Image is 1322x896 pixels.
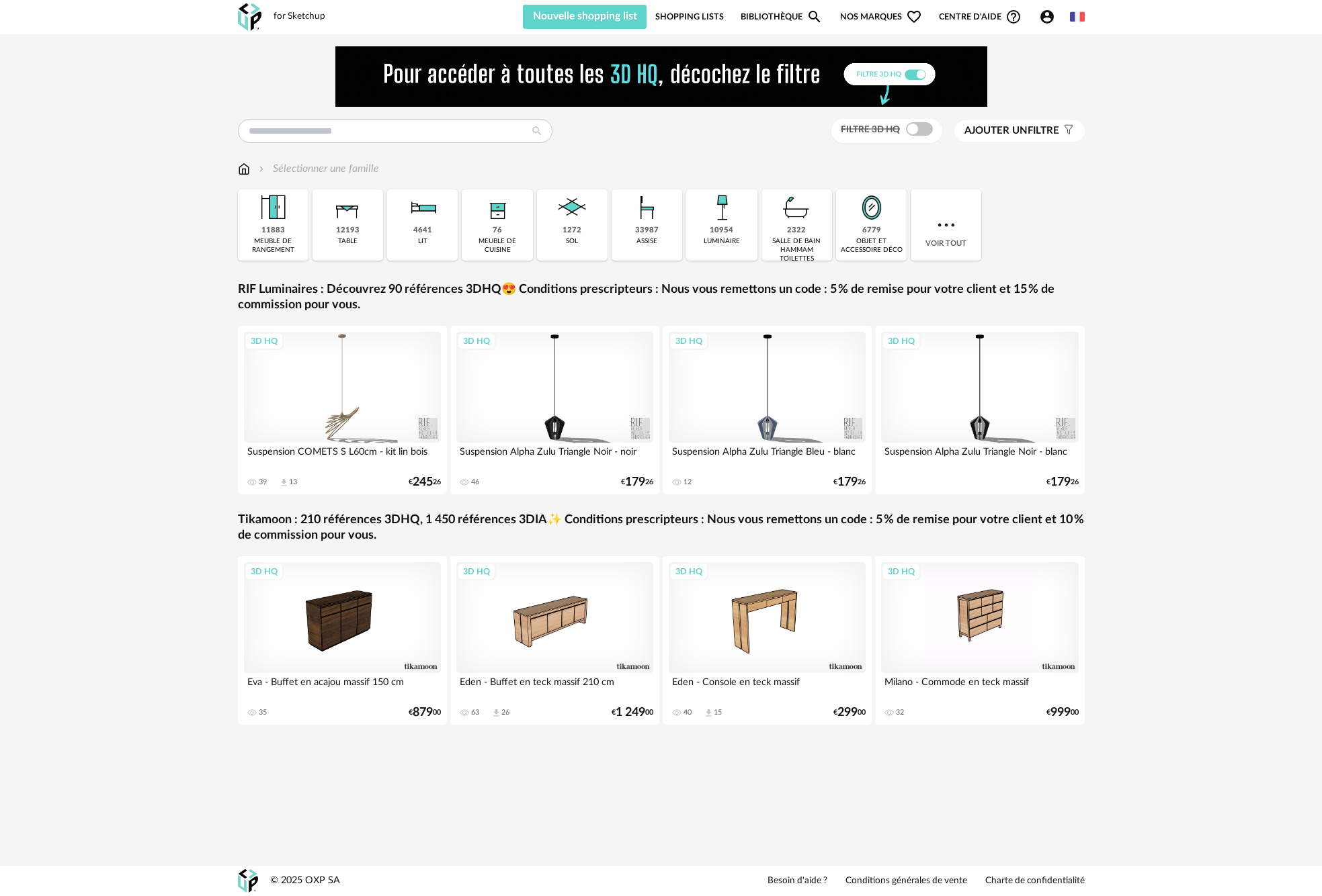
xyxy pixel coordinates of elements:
[413,708,433,717] span: 879
[1005,9,1022,25] span: Help Circle Outline icon
[456,443,654,469] div: Suspension Alpha Zulu Triangle Noir - noir
[1039,9,1061,25] span: Account Circle icon
[663,556,872,725] a: 3D HQ Eden - Console en teck massif 40 Download icon 15 €29900
[669,563,708,580] div: 3D HQ
[289,478,297,487] div: 13
[766,237,828,263] div: salle de bain hammam toilettes
[1046,708,1079,717] div: € 00
[244,673,442,700] div: Eva - Buffet en acajou massif 150 cm
[612,708,653,717] div: € 00
[635,226,659,236] div: 33987
[684,708,692,717] div: 40
[669,673,866,700] div: Eden - Console en teck massif
[862,226,881,236] div: 6779
[413,478,433,487] span: 245
[964,124,1059,138] span: filtre
[964,126,1028,136] span: Ajouter un
[335,46,987,107] img: FILTRE%20HQ%20NEW_V1%20(4).gif
[238,161,250,177] img: svg+xml;base64,PHN2ZyB3aWR0aD0iMTYiIGhlaWdodD0iMTciIHZpZXdCb3g9IjAgMCAxNiAxNyIgZmlsbD0ibm9uZSIgeG...
[616,708,645,717] span: 1 249
[274,11,325,23] div: for Sketchup
[413,226,432,236] div: 4641
[501,708,509,717] div: 26
[787,226,806,236] div: 2322
[338,237,358,246] div: table
[466,237,528,255] div: meuble de cuisine
[1039,9,1055,25] span: Account Circle icon
[255,189,291,226] img: Meuble%20de%20rangement.png
[840,5,922,29] span: Nos marques
[329,189,366,226] img: Table.png
[704,237,740,246] div: luminaire
[882,332,921,350] div: 3D HQ
[875,556,1085,725] a: 3D HQ Milano - Commode en teck massif 32 €99900
[833,708,866,717] div: € 00
[1070,9,1085,24] img: fr
[663,326,872,494] a: 3D HQ Suspension Alpha Zulu Triangle Bleu - blanc 12 €17926
[523,5,647,29] button: Nouvelle shopping list
[621,478,653,487] div: € 26
[1050,478,1071,487] span: 179
[405,189,441,226] img: Literie.png
[881,673,1079,700] div: Milano - Commode en teck massif
[934,213,958,237] img: more.7b13dc1.svg
[833,478,866,487] div: € 26
[245,332,284,350] div: 3D HQ
[450,556,660,725] a: 3D HQ Eden - Buffet en teck massif 210 cm 63 Download icon 26 €1 24900
[259,478,267,487] div: 39
[238,512,1085,544] a: Tikamoon : 210 références 3DHQ, 1 450 références 3DIA✨ Conditions prescripteurs : Nous vous remet...
[238,3,261,31] img: OXP
[710,226,733,236] div: 10954
[655,5,724,29] a: Shopping Lists
[807,9,823,25] span: Magnify icon
[493,226,502,236] div: 76
[259,708,267,717] div: 35
[669,443,866,469] div: Suspension Alpha Zulu Triangle Bleu - blanc
[566,237,578,246] div: sol
[256,161,267,177] img: svg+xml;base64,PHN2ZyB3aWR0aD0iMTYiIGhlaWdodD0iMTYiIHZpZXdCb3g9IjAgMCAxNiAxNiIgZmlsbD0ibm9uZSIgeG...
[704,189,740,226] img: Luminaire.png
[479,189,515,226] img: Rangement.png
[533,11,637,21] span: Nouvelle shopping list
[1046,478,1079,487] div: € 26
[457,563,496,580] div: 3D HQ
[684,478,692,487] div: 12
[841,125,900,134] span: Filtre 3D HQ
[636,237,657,246] div: assise
[238,556,448,725] a: 3D HQ Eva - Buffet en acajou massif 150 cm 35 €87900
[457,332,496,350] div: 3D HQ
[845,875,967,887] a: Conditions générales de vente
[875,326,1085,494] a: 3D HQ Suspension Alpha Zulu Triangle Noir - blanc €17926
[244,443,442,469] div: Suspension COMETS S L60cm - kit lin bois
[409,708,441,717] div: € 00
[563,226,581,236] div: 1272
[491,708,501,718] span: Download icon
[554,189,590,226] img: Sol.png
[906,9,922,25] span: Heart Outline icon
[854,189,890,226] img: Miroir.png
[837,478,858,487] span: 179
[238,869,258,893] img: OXP
[741,5,823,29] a: BibliothèqueMagnify icon
[270,875,340,887] div: © 2025 OXP SA
[471,478,479,487] div: 46
[256,161,379,177] div: Sélectionner une famille
[629,189,665,226] img: Assise.png
[471,708,479,717] div: 63
[882,563,921,580] div: 3D HQ
[881,443,1079,469] div: Suspension Alpha Zulu Triangle Noir - blanc
[911,189,981,261] div: Voir tout
[704,708,714,718] span: Download icon
[1050,708,1071,717] span: 999
[245,563,284,580] div: 3D HQ
[768,875,827,887] a: Besoin d'aide ?
[261,226,285,236] div: 11883
[418,237,427,246] div: lit
[1059,124,1075,138] span: Filter icon
[954,120,1085,142] button: Ajouter unfiltre Filter icon
[939,9,1022,25] span: Centre d'aideHelp Circle Outline icon
[456,673,654,700] div: Eden - Buffet en teck massif 210 cm
[242,237,304,255] div: meuble de rangement
[896,708,904,717] div: 32
[837,708,858,717] span: 299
